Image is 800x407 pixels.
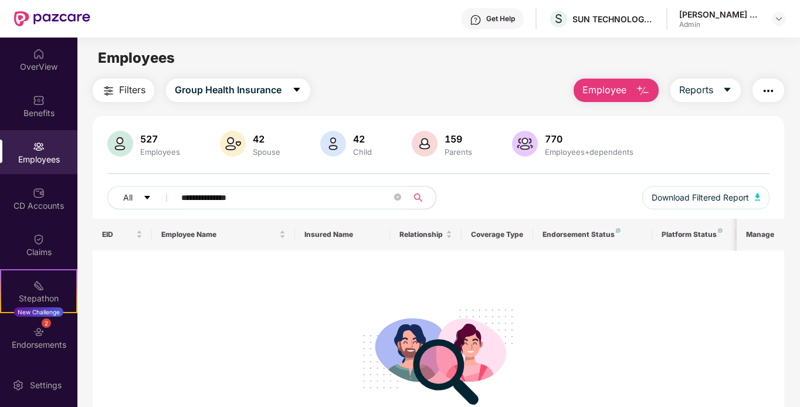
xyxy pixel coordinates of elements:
[93,219,152,250] th: EID
[220,131,246,157] img: svg+xml;base64,PHN2ZyB4bWxucz0iaHR0cDovL3d3dy53My5vcmcvMjAwMC9zdmciIHhtbG5zOnhsaW5rPSJodHRwOi8vd3...
[33,233,45,245] img: svg+xml;base64,PHN2ZyBpZD0iQ2xhaW0iIHhtbG5zPSJodHRwOi8vd3d3LnczLm9yZy8yMDAwL3N2ZyIgd2lkdGg9IjIwIi...
[33,94,45,106] img: svg+xml;base64,PHN2ZyBpZD0iQmVuZWZpdHMiIHhtbG5zPSJodHRwOi8vd3d3LnczLm9yZy8yMDAwL3N2ZyIgd2lkdGg9Ij...
[572,13,655,25] div: SUN TECHNOLOGY INTEGRATORS PRIVATE LIMITED
[93,79,154,102] button: Filters
[33,141,45,152] img: svg+xml;base64,PHN2ZyBpZD0iRW1wbG95ZWVzIiB4bWxucz0iaHR0cDovL3d3dy53My5vcmcvMjAwMC9zdmciIHdpZHRoPS...
[175,83,282,97] span: Group Health Insurance
[616,228,621,233] img: svg+xml;base64,PHN2ZyB4bWxucz0iaHR0cDovL3d3dy53My5vcmcvMjAwMC9zdmciIHdpZHRoPSI4IiBoZWlnaHQ9IjgiIH...
[636,84,650,98] img: svg+xml;base64,PHN2ZyB4bWxucz0iaHR0cDovL3d3dy53My5vcmcvMjAwMC9zdmciIHhtbG5zOnhsaW5rPSJodHRwOi8vd3...
[152,219,295,250] th: Employee Name
[295,219,391,250] th: Insured Name
[138,147,182,157] div: Employees
[407,186,436,209] button: search
[543,133,636,145] div: 770
[12,379,24,391] img: svg+xml;base64,PHN2ZyBpZD0iU2V0dGluZy0yMHgyMCIgeG1sbnM9Imh0dHA6Ly93d3cudzMub3JnLzIwMDAvc3ZnIiB3aW...
[107,131,133,157] img: svg+xml;base64,PHN2ZyB4bWxucz0iaHR0cDovL3d3dy53My5vcmcvMjAwMC9zdmciIHhtbG5zOnhsaW5rPSJodHRwOi8vd3...
[679,20,761,29] div: Admin
[390,219,462,250] th: Relationship
[442,147,474,157] div: Parents
[543,230,643,239] div: Endorsement Status
[101,84,116,98] img: svg+xml;base64,PHN2ZyB4bWxucz0iaHR0cDovL3d3dy53My5vcmcvMjAwMC9zdmciIHdpZHRoPSIyNCIgaGVpZ2h0PSIyNC...
[250,133,283,145] div: 42
[33,280,45,291] img: svg+xml;base64,PHN2ZyB4bWxucz0iaHR0cDovL3d3dy53My5vcmcvMjAwMC9zdmciIHdpZHRoPSIyMSIgaGVpZ2h0PSIyMC...
[107,186,179,209] button: Allcaret-down
[512,131,538,157] img: svg+xml;base64,PHN2ZyB4bWxucz0iaHR0cDovL3d3dy53My5vcmcvMjAwMC9zdmciIHhtbG5zOnhsaW5rPSJodHRwOi8vd3...
[679,9,761,20] div: [PERSON_NAME] M S
[166,79,310,102] button: Group Health Insurancecaret-down
[670,79,741,102] button: Reportscaret-down
[292,85,301,96] span: caret-down
[543,147,636,157] div: Employees+dependents
[119,83,145,97] span: Filters
[33,326,45,338] img: svg+xml;base64,PHN2ZyBpZD0iRW5kb3JzZW1lbnRzIiB4bWxucz0iaHR0cDovL3d3dy53My5vcmcvMjAwMC9zdmciIHdpZH...
[442,133,474,145] div: 159
[574,79,659,102] button: Employee
[1,293,76,304] div: Stepathon
[351,147,374,157] div: Child
[394,192,401,203] span: close-circle
[652,191,749,204] span: Download Filtered Report
[662,230,726,239] div: Platform Status
[123,191,133,204] span: All
[412,131,438,157] img: svg+xml;base64,PHN2ZyB4bWxucz0iaHR0cDovL3d3dy53My5vcmcvMjAwMC9zdmciIHhtbG5zOnhsaW5rPSJodHRwOi8vd3...
[407,193,430,202] span: search
[774,14,784,23] img: svg+xml;base64,PHN2ZyBpZD0iRHJvcGRvd24tMzJ4MzIiIHhtbG5zPSJodHRwOi8vd3d3LnczLm9yZy8yMDAwL3N2ZyIgd2...
[486,14,515,23] div: Get Help
[14,307,63,317] div: New Challenge
[33,48,45,60] img: svg+xml;base64,PHN2ZyBpZD0iSG9tZSIgeG1sbnM9Imh0dHA6Ly93d3cudzMub3JnLzIwMDAvc3ZnIiB3aWR0aD0iMjAiIG...
[26,379,65,391] div: Settings
[250,147,283,157] div: Spouse
[555,12,562,26] span: S
[138,133,182,145] div: 527
[399,230,443,239] span: Relationship
[642,186,770,209] button: Download Filtered Report
[462,219,533,250] th: Coverage Type
[143,194,151,203] span: caret-down
[161,230,277,239] span: Employee Name
[582,83,626,97] span: Employee
[14,11,90,26] img: New Pazcare Logo
[718,228,723,233] img: svg+xml;base64,PHN2ZyB4bWxucz0iaHR0cDovL3d3dy53My5vcmcvMjAwMC9zdmciIHdpZHRoPSI4IiBoZWlnaHQ9IjgiIH...
[98,49,175,66] span: Employees
[737,219,784,250] th: Manage
[761,84,775,98] img: svg+xml;base64,PHN2ZyB4bWxucz0iaHR0cDovL3d3dy53My5vcmcvMjAwMC9zdmciIHdpZHRoPSIyNCIgaGVpZ2h0PSIyNC...
[33,187,45,199] img: svg+xml;base64,PHN2ZyBpZD0iQ0RfQWNjb3VudHMiIGRhdGEtbmFtZT0iQ0QgQWNjb3VudHMiIHhtbG5zPSJodHRwOi8vd3...
[723,85,732,96] span: caret-down
[679,83,713,97] span: Reports
[351,133,374,145] div: 42
[755,194,761,201] img: svg+xml;base64,PHN2ZyB4bWxucz0iaHR0cDovL3d3dy53My5vcmcvMjAwMC9zdmciIHhtbG5zOnhsaW5rPSJodHRwOi8vd3...
[102,230,134,239] span: EID
[320,131,346,157] img: svg+xml;base64,PHN2ZyB4bWxucz0iaHR0cDovL3d3dy53My5vcmcvMjAwMC9zdmciIHhtbG5zOnhsaW5rPSJodHRwOi8vd3...
[470,14,482,26] img: svg+xml;base64,PHN2ZyBpZD0iSGVscC0zMngzMiIgeG1sbnM9Imh0dHA6Ly93d3cudzMub3JnLzIwMDAvc3ZnIiB3aWR0aD...
[394,194,401,201] span: close-circle
[42,318,51,328] div: 2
